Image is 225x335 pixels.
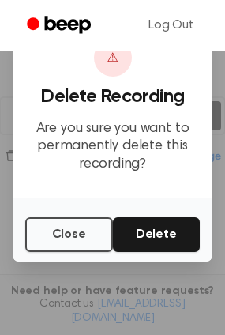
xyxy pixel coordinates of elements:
[25,120,200,174] p: Are you sure you want to permanently delete this recording?
[94,39,132,77] div: ⚠
[25,86,200,107] h3: Delete Recording
[16,10,105,41] a: Beep
[25,217,113,252] button: Close
[113,217,201,252] button: Delete
[133,6,209,44] a: Log Out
